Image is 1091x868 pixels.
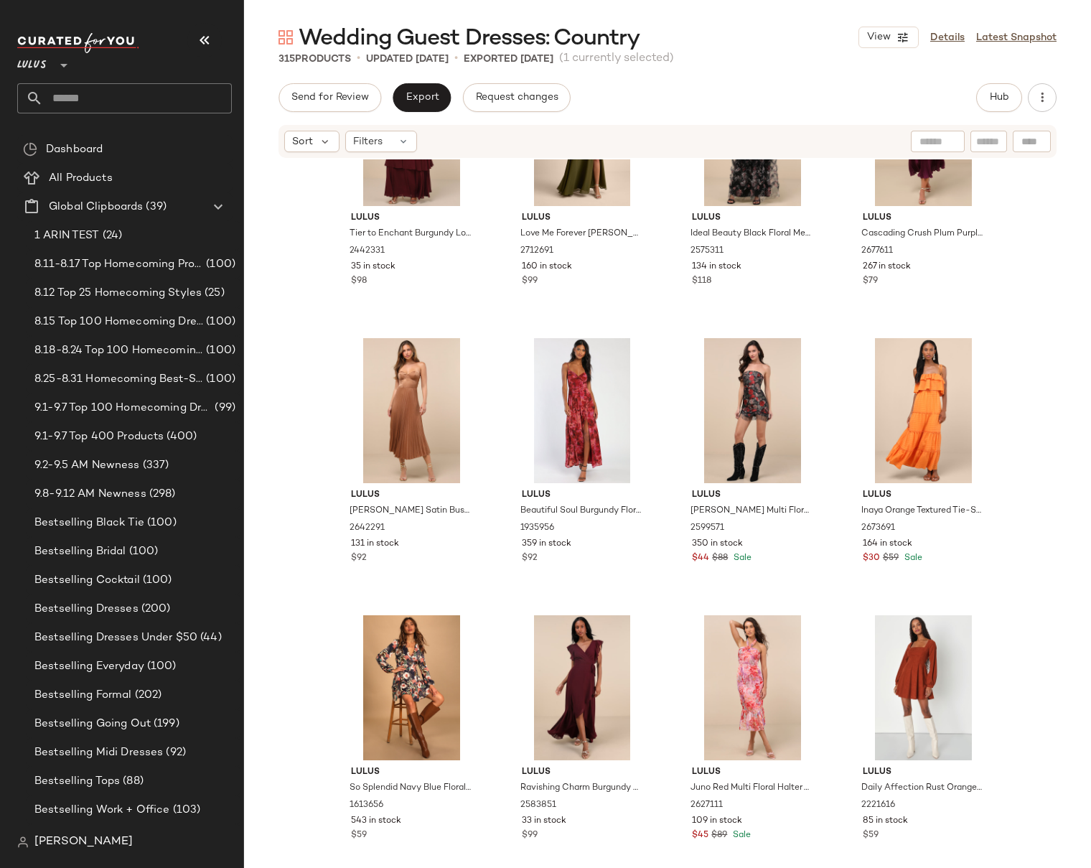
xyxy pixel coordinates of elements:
span: 2221616 [861,799,895,812]
span: Sale [730,831,751,840]
img: 2673691_01_hero.jpg [851,338,996,483]
span: Send for Review [291,92,369,103]
span: 2712691 [520,245,553,258]
a: Details [930,30,965,45]
span: Love Me Forever [PERSON_NAME] Tie-Strap Square Neck Maxi Dress [520,228,642,241]
img: 12384021_2583851.jpg [510,615,655,760]
span: Lulus [522,766,643,779]
span: (25) [202,285,225,302]
span: $59 [883,552,899,565]
span: Bestselling Black Tie [34,515,144,531]
span: $99 [522,829,538,842]
span: (103) [170,802,201,818]
button: Request changes [463,83,571,112]
span: $92 [351,552,367,565]
span: Lulus [522,212,643,225]
span: $45 [692,829,708,842]
span: 8.11-8.17 Top Homecoming Product [34,256,203,273]
span: 359 in stock [522,538,571,551]
span: [PERSON_NAME] Satin Bustier Midi Dress [350,505,471,518]
span: Export [405,92,439,103]
span: Bestselling Tops [34,773,120,790]
span: View [866,32,891,43]
img: svg%3e [23,142,37,157]
span: $89 [711,829,727,842]
span: Filters [353,134,383,149]
span: Bestselling Dresses [34,601,139,617]
span: (100) [144,658,177,675]
span: (44) [197,630,222,646]
span: Sale [731,554,751,563]
span: 2442331 [350,245,385,258]
span: 35 in stock [351,261,395,274]
span: Bestselling Work + Office [34,802,170,818]
span: 267 in stock [863,261,911,274]
span: $59 [351,829,367,842]
span: Lulus [692,489,813,502]
span: Dashboard [46,141,103,158]
span: $99 [522,275,538,288]
a: Latest Snapshot [976,30,1057,45]
span: $88 [712,552,728,565]
span: Lulus [863,766,984,779]
span: (200) [139,601,171,617]
span: $30 [863,552,880,565]
span: So Splendid Navy Blue Floral Satin Long Sleeve Wrap Dress [350,782,471,795]
span: Beautiful Soul Burgundy Floral Print Twist-Front Maxi Dress [520,505,642,518]
span: Lulus [863,212,984,225]
span: Tier to Enchant Burgundy Long Sleeve Tiered Maxi Dress [350,228,471,241]
span: 134 in stock [692,261,741,274]
span: Ravishing Charm Burgundy Ruffled Wrap High-Low Maxi Dress [520,782,642,795]
span: Lulus [522,489,643,502]
span: [PERSON_NAME] Multi Floral Jacquard Fringe Mini Dress [690,505,812,518]
span: 543 in stock [351,815,401,828]
span: 1 ARIN TEST [34,228,100,244]
button: Send for Review [278,83,381,112]
img: 12454581_2599571.jpg [680,338,825,483]
img: svg%3e [17,836,29,848]
span: (100) [144,515,177,531]
span: $79 [863,275,878,288]
span: 85 in stock [863,815,908,828]
span: 2677611 [861,245,893,258]
span: (24) [100,228,123,244]
span: (298) [146,486,176,503]
span: 8.18-8.24 Top 100 Homecoming Dresses [34,342,203,359]
span: Bestselling Cocktail [34,572,140,589]
span: (199) [151,716,179,732]
span: 2673691 [861,522,895,535]
span: 2599571 [690,522,724,535]
span: 2583851 [520,799,556,812]
span: 109 in stock [692,815,742,828]
span: (100) [203,256,235,273]
span: 2627111 [690,799,723,812]
span: 315 [278,54,295,65]
span: (100) [126,543,159,560]
span: Daily Affection Rust Orange Corduroy Mini Dress With Pockets [861,782,983,795]
div: Products [278,52,351,67]
button: Hub [976,83,1022,112]
button: View [858,27,919,48]
span: (92) [163,745,186,761]
span: Request changes [475,92,558,103]
span: (39) [143,199,167,215]
span: 2642291 [350,522,385,535]
span: 8.12 Top 25 Homecoming Styles [34,285,202,302]
span: • [454,50,458,67]
span: (100) [203,314,235,330]
span: $59 [863,829,879,842]
span: 160 in stock [522,261,572,274]
span: Sort [292,134,313,149]
span: Bestselling Formal [34,687,132,704]
span: Lulus [351,489,472,502]
span: $98 [351,275,367,288]
span: (400) [164,429,197,445]
span: 1935956 [520,522,554,535]
span: Bestselling Midi Dresses [34,745,163,761]
span: Bestselling Bridal [34,543,126,560]
span: 2575311 [690,245,724,258]
span: 9.8-9.12 AM Newness [34,486,146,503]
span: 1613656 [350,799,383,812]
span: (1 currently selected) [559,50,674,67]
span: Inaya Orange Textured Tie-Strap Tiered Maxi Dress [861,505,983,518]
